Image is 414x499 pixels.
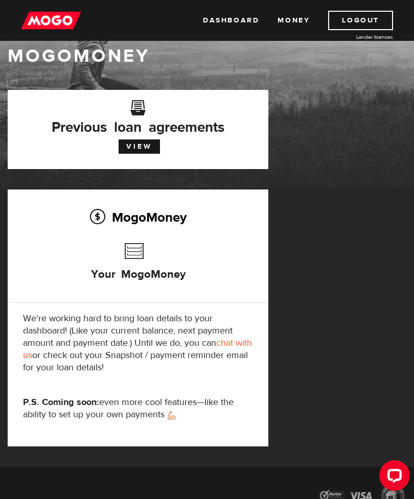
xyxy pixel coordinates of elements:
[23,313,253,374] p: We're working hard to bring loan details to your dashboard! (Like your current balance, next paym...
[8,45,406,67] h1: MogoMoney
[371,456,414,499] iframe: LiveChat chat widget
[91,238,186,296] h3: Your MogoMoney
[23,107,253,132] h3: Previous loan agreements
[21,11,81,30] img: mogo_logo-11ee424be714fa7cbb0f0f49df9e16ec.png
[119,139,160,154] a: View
[278,11,310,30] a: Money
[23,396,99,408] strong: P.S. Coming soon:
[328,11,393,30] a: Logout
[316,33,393,41] a: Lender licences
[168,411,176,420] img: strong arm emoji
[203,11,259,30] a: Dashboard
[23,337,252,361] a: chat with us
[23,396,253,421] p: even more cool features—like the ability to set up your own payments
[23,206,253,228] h2: MogoMoney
